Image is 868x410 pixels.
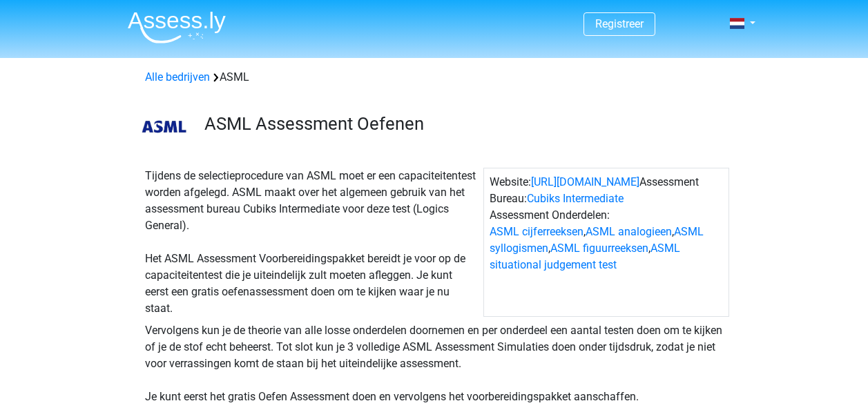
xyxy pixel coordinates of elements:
[527,192,624,205] a: Cubiks Intermediate
[595,17,644,30] a: Registreer
[204,113,719,135] h3: ASML Assessment Oefenen
[490,225,584,238] a: ASML cijferreeksen
[139,69,729,86] div: ASML
[145,70,210,84] a: Alle bedrijven
[139,322,729,405] div: Vervolgens kun je de theorie van alle losse onderdelen doornemen en per onderdeel een aantal test...
[586,225,672,238] a: ASML analogieen
[531,175,639,188] a: [URL][DOMAIN_NAME]
[139,168,483,317] div: Tijdens de selectieprocedure van ASML moet er een capaciteitentest worden afgelegd. ASML maakt ov...
[483,168,729,317] div: Website: Assessment Bureau: Assessment Onderdelen: , , , ,
[550,242,648,255] a: ASML figuurreeksen
[128,11,226,43] img: Assessly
